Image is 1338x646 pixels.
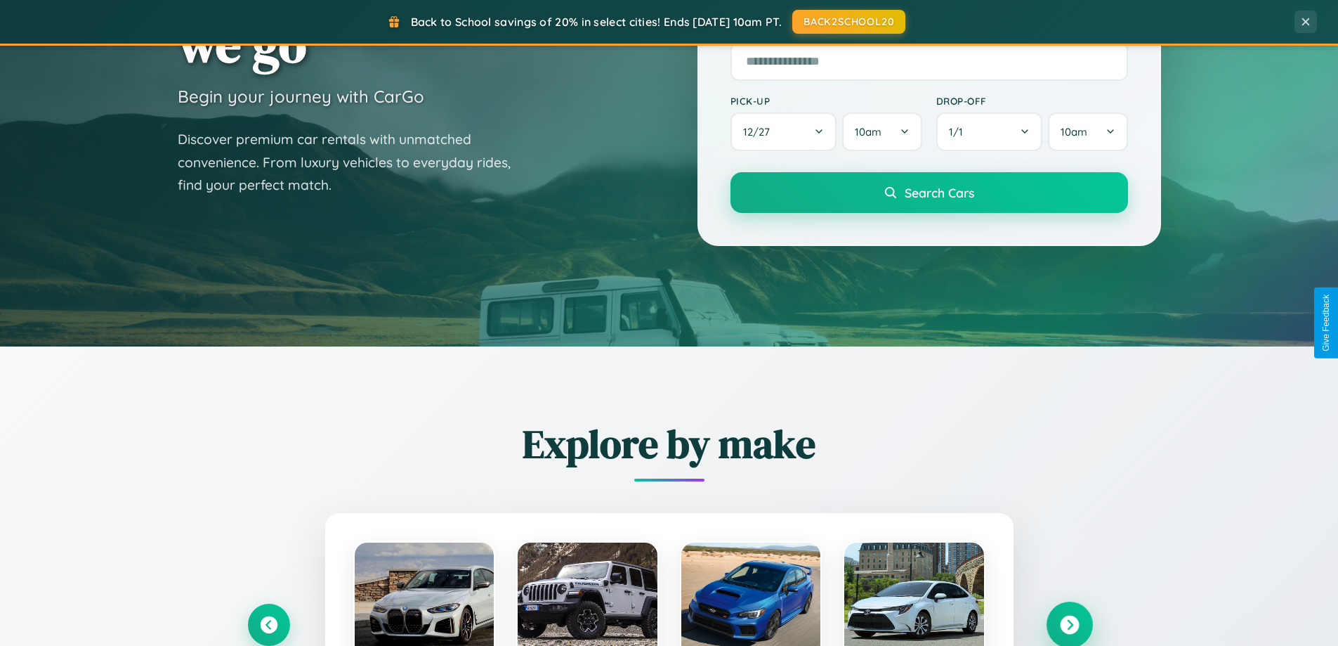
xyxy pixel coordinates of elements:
button: Search Cars [730,172,1128,213]
span: Search Cars [905,185,974,200]
span: Back to School savings of 20% in select cities! Ends [DATE] 10am PT. [411,15,782,29]
button: 12/27 [730,112,837,151]
button: 1/1 [936,112,1043,151]
span: 1 / 1 [949,125,970,138]
span: 10am [855,125,881,138]
label: Drop-off [936,95,1128,107]
h2: Explore by make [248,417,1091,471]
span: 12 / 27 [743,125,777,138]
div: Give Feedback [1321,295,1331,351]
span: 10am [1061,125,1087,138]
button: 10am [1048,112,1127,151]
h3: Begin your journey with CarGo [178,86,424,107]
button: 10am [842,112,921,151]
p: Discover premium car rentals with unmatched convenience. From luxury vehicles to everyday rides, ... [178,128,529,197]
button: BACK2SCHOOL20 [792,10,905,34]
label: Pick-up [730,95,922,107]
